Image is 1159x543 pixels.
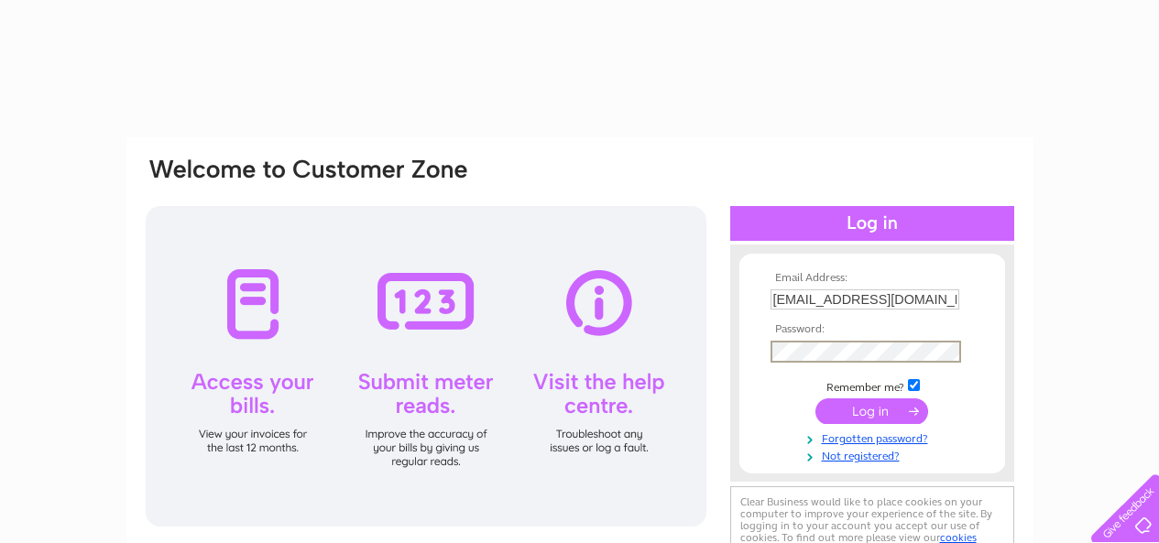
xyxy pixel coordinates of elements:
[771,429,979,446] a: Forgotten password?
[766,323,979,336] th: Password:
[766,272,979,285] th: Email Address:
[771,446,979,463] a: Not registered?
[815,398,928,424] input: Submit
[766,376,979,395] td: Remember me?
